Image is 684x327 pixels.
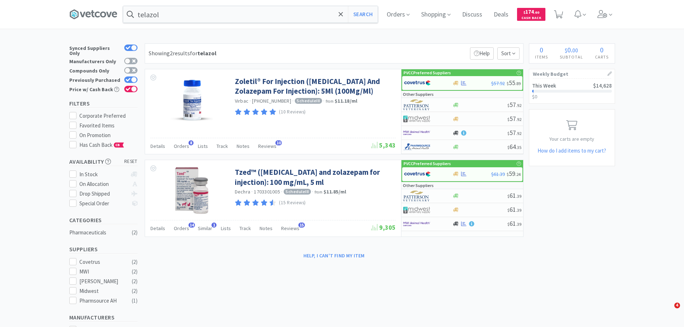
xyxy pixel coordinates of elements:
[404,160,451,167] p: PVCC Preferred Suppliers
[515,81,521,86] span: . 89
[149,49,217,58] div: Showing 2 results
[132,296,138,305] div: ( 1 )
[507,191,521,200] span: 61
[507,169,521,178] span: 59
[507,207,509,213] span: $
[565,47,567,54] span: $
[252,98,291,104] span: [PHONE_NUMBER]
[516,221,521,227] span: . 39
[589,53,615,60] h4: Carts
[507,79,521,87] span: 55
[507,81,509,86] span: $
[600,45,604,54] span: 0
[404,169,431,179] img: 77fca1acd8b6420a9015268ca798ef17_1.png
[239,225,251,232] span: Track
[532,83,556,88] h2: This Week
[572,47,578,54] span: 00
[491,171,505,177] span: $61.39
[279,199,306,207] p: (15 Reviews)
[198,225,212,232] span: Similar
[516,207,521,213] span: . 39
[516,131,521,136] span: . 92
[69,58,121,64] div: Manufacturers Only
[114,143,121,147] span: CB
[79,180,127,188] div: On Allocation
[69,216,138,224] h5: Categories
[507,117,509,122] span: $
[507,219,521,228] span: 61
[403,141,430,152] img: 7915dbd3f8974342a4dc3feb8efc1740_58.png
[491,11,511,18] a: Deals
[529,135,615,143] p: Your carts are empty
[281,188,283,195] span: ·
[507,221,509,227] span: $
[79,121,138,130] div: Favorited Items
[221,225,231,232] span: Lists
[516,193,521,199] span: . 39
[69,245,138,253] h5: Suppliers
[174,143,189,149] span: Orders
[529,146,615,155] h5: How do I add items to my cart?
[507,172,509,177] span: $
[371,223,396,232] span: 9,305
[79,287,124,295] div: Midwest
[174,225,189,232] span: Orders
[235,188,251,195] a: Dechra
[515,172,521,177] span: . 24
[292,98,294,104] span: ·
[517,5,545,24] a: $174.60Cash Back
[69,86,121,92] div: Price w/ Cash Back
[404,78,431,88] img: 77fca1acd8b6420a9015268ca798ef17_1.png
[507,129,521,137] span: 57
[674,303,680,308] span: 4
[403,205,430,215] img: 4dd14cff54a648ac9e977f0c5da9bc2e_5.png
[524,10,525,15] span: $
[69,158,138,166] h5: Availability
[211,223,217,228] span: 1
[532,93,537,100] span: $0
[554,53,589,60] h4: Subtotal
[403,127,430,138] img: f6b2451649754179b5b4e0c70c3f7cb0_2.png
[79,190,127,198] div: Drop Shipped
[507,131,509,136] span: $
[79,199,127,208] div: Special Order
[251,188,253,195] span: ·
[516,103,521,108] span: . 92
[507,101,521,109] span: 57
[79,131,138,140] div: On Promotion
[404,69,451,76] p: PVCC Preferred Suppliers
[507,143,521,151] span: 64
[529,79,615,103] a: This Week$14,628$0
[507,145,509,150] span: $
[170,76,213,123] img: c3a3c50d391e4d69b955a5c78123f99f_347449.png
[554,46,589,53] div: .
[312,188,313,195] span: ·
[323,98,325,104] span: ·
[260,225,273,232] span: Notes
[507,103,509,108] span: $
[470,47,494,60] p: Help
[250,98,251,104] span: ·
[79,258,124,266] div: Covetrus
[189,140,194,145] span: 8
[524,8,539,15] span: 174
[198,143,208,149] span: Lists
[529,53,554,60] h4: Items
[258,143,276,149] span: Reviews
[403,182,434,189] p: Other Suppliers
[507,205,521,214] span: 61
[132,287,138,295] div: ( 2 )
[69,67,121,73] div: Compounds Only
[403,113,430,124] img: 4dd14cff54a648ac9e977f0c5da9bc2e_5.png
[190,50,217,57] span: for
[235,76,394,96] a: Zoletil® For Injection ([MEDICAL_DATA] And Zolazepam For Injection): 5Ml (100Mg/Ml)
[459,11,485,18] a: Discuss
[237,143,250,149] span: Notes
[150,143,165,149] span: Details
[497,47,520,60] span: Sort
[516,117,521,122] span: . 92
[403,219,430,229] img: f6b2451649754179b5b4e0c70c3f7cb0_2.png
[348,6,378,23] button: Search
[79,296,124,305] div: Pharmsource AH
[235,167,394,187] a: Tzed™ ([MEDICAL_DATA] and zolazepam for injection): 100 mg/mL, 5 ml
